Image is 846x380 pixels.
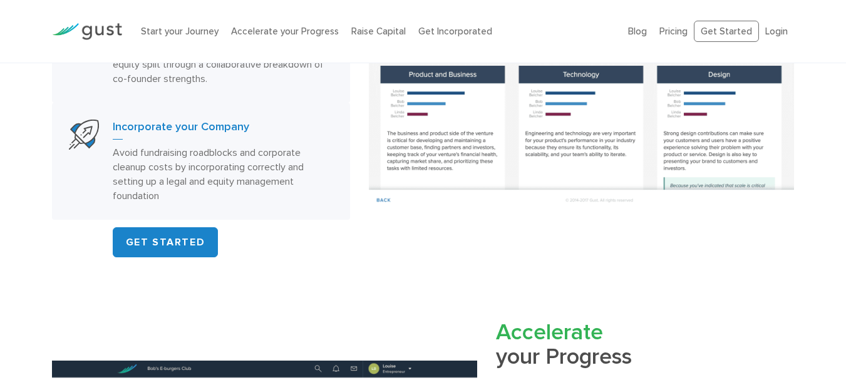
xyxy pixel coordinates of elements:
[418,26,492,37] a: Get Incorporated
[113,227,219,257] a: GET STARTED
[765,26,788,37] a: Login
[694,21,759,43] a: Get Started
[113,145,334,203] p: Avoid fundraising roadblocks and corporate cleanup costs by incorporating correctly and setting u...
[231,26,339,37] a: Accelerate your Progress
[496,319,603,346] span: Accelerate
[113,43,334,86] p: Avoid co-founder conflict and determine a fair equity split through a collaborative breakdown of ...
[113,120,334,140] h3: Incorporate your Company
[52,23,122,40] img: Gust Logo
[628,26,647,37] a: Blog
[69,120,99,150] img: Start Your Company
[351,26,406,37] a: Raise Capital
[496,320,795,369] h2: your Progress
[141,26,219,37] a: Start your Journey
[659,26,688,37] a: Pricing
[52,103,351,220] a: Start Your CompanyIncorporate your CompanyAvoid fundraising roadblocks and corporate cleanup cost...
